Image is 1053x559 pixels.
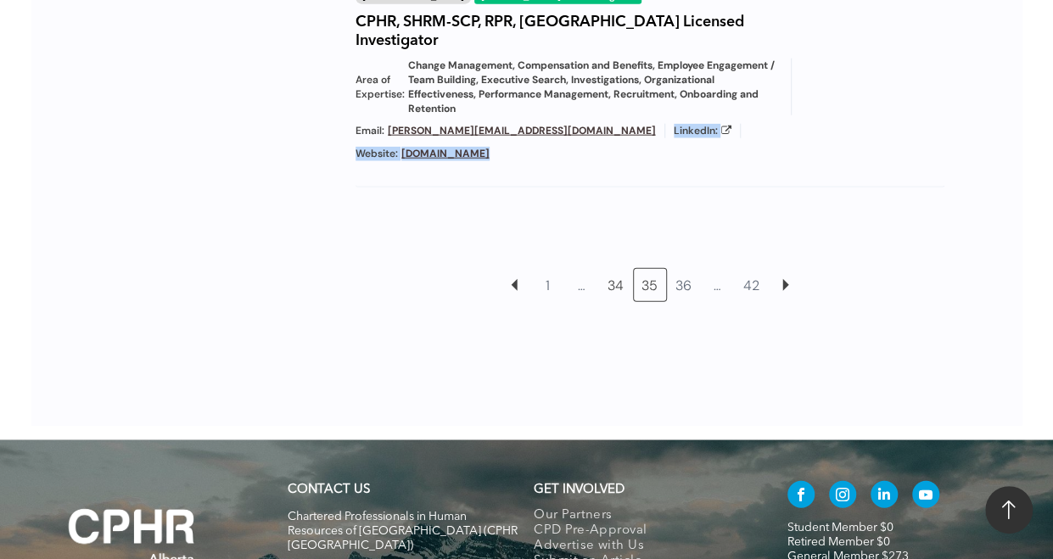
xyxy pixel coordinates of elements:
a: instagram [829,481,856,512]
a: 34 [600,269,632,301]
span: Email: [356,124,384,138]
a: youtube [912,481,939,512]
a: … [702,269,734,301]
a: CONTACT US [288,484,370,496]
h4: CPHR, SHRM-SCP, RPR, [GEOGRAPHIC_DATA] Licensed Investigator [356,13,771,50]
a: 35 [634,269,666,301]
a: Retired Member $0 [787,536,890,548]
a: 1 [532,269,564,301]
a: Student Member $0 [787,522,893,534]
a: … [566,269,598,301]
span: LinkedIn: [674,124,718,138]
a: [PERSON_NAME][EMAIL_ADDRESS][DOMAIN_NAME] [388,124,656,137]
a: 36 [668,269,700,301]
a: 42 [736,269,768,301]
span: Website: [356,147,398,161]
span: Change Management, Compensation and Benefits, Employee Engagement / Team Building, Executive Sear... [408,59,782,115]
a: facebook [787,481,815,512]
a: [DOMAIN_NAME] [401,147,490,160]
a: CPD Pre-Approval [534,523,753,539]
span: GET INVOLVED [534,484,625,496]
a: linkedin [871,481,898,512]
a: Advertise with Us [534,539,753,554]
span: Area of Expertise: [356,73,405,102]
a: Our Partners [534,508,753,523]
span: Chartered Professionals in Human Resources of [GEOGRAPHIC_DATA] (CPHR [GEOGRAPHIC_DATA]) [288,511,518,551]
